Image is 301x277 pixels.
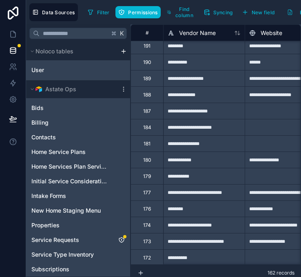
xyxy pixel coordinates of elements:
div: Contacts [28,131,128,144]
span: Astate Ops [45,85,76,93]
a: Intake Forms [31,192,108,200]
span: Find column [175,6,195,18]
a: Bids [31,104,108,112]
span: Website [261,29,282,37]
div: Service Requests [28,233,128,246]
a: Properties [31,221,108,229]
div: scrollable content [26,42,130,277]
span: Contacts [31,133,56,141]
button: Data Sources [29,3,78,21]
a: Initial Service Considerations [31,177,108,185]
div: Billing [28,116,128,129]
span: Properties [31,221,60,229]
div: 191 [144,43,150,49]
a: Subscriptions [31,265,108,273]
span: Home Service Plans [31,148,86,156]
span: Bids [31,104,44,112]
div: 187 [143,108,151,114]
a: Syncing [201,6,239,18]
div: 176 [143,206,151,212]
span: Filter [97,9,110,15]
a: New Home Staging Menu [31,207,108,215]
div: 189 [143,75,151,82]
div: 180 [143,157,151,163]
a: Contacts [31,133,108,141]
span: Vendor Name [179,29,216,37]
button: Find column [164,3,197,21]
div: 177 [143,189,151,196]
span: Data Sources [42,9,75,15]
span: K [119,31,125,36]
div: Intake Forms [28,189,128,202]
div: Bids [28,101,128,114]
button: New field [239,6,278,18]
span: New Home Staging Menu [31,207,101,215]
div: 172 [143,255,151,261]
button: Syncing [201,6,236,18]
div: 181 [144,141,150,147]
div: # [137,30,157,36]
span: Syncing [213,9,233,15]
a: Service Requests [31,236,108,244]
div: Service Type Inventory [28,248,128,261]
span: User [31,66,44,74]
div: 188 [143,92,151,98]
a: Home Services Plan Services [31,163,108,171]
div: Home Services Plan Services [28,160,128,173]
button: Permissions [115,6,160,18]
a: Permissions [115,6,164,18]
span: Service Type Inventory [31,251,94,259]
span: Intake Forms [31,192,66,200]
div: Properties [28,219,128,232]
span: New field [252,9,275,15]
div: Subscriptions [28,263,128,276]
a: Home Service Plans [31,148,108,156]
div: 179 [143,173,151,180]
span: Service Requests [31,236,79,244]
a: Service Type Inventory [31,251,108,259]
div: Initial Service Considerations [28,175,128,188]
div: New Home Staging Menu [28,204,128,217]
img: Airtable Logo [35,86,42,92]
a: User [31,66,100,74]
div: 174 [143,222,151,229]
span: Permissions [128,9,157,15]
div: 184 [143,124,151,131]
span: 162 records [268,270,294,276]
div: Home Service Plans [28,145,128,158]
button: Noloco tables [28,46,117,57]
div: User [28,64,128,77]
div: 173 [143,238,151,245]
span: Noloco tables [35,47,73,55]
a: Billing [31,119,108,127]
span: Subscriptions [31,265,69,273]
button: Filter [84,6,113,18]
button: Airtable LogoAstate Ops [28,84,117,95]
span: Billing [31,119,49,127]
div: 190 [143,59,151,66]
